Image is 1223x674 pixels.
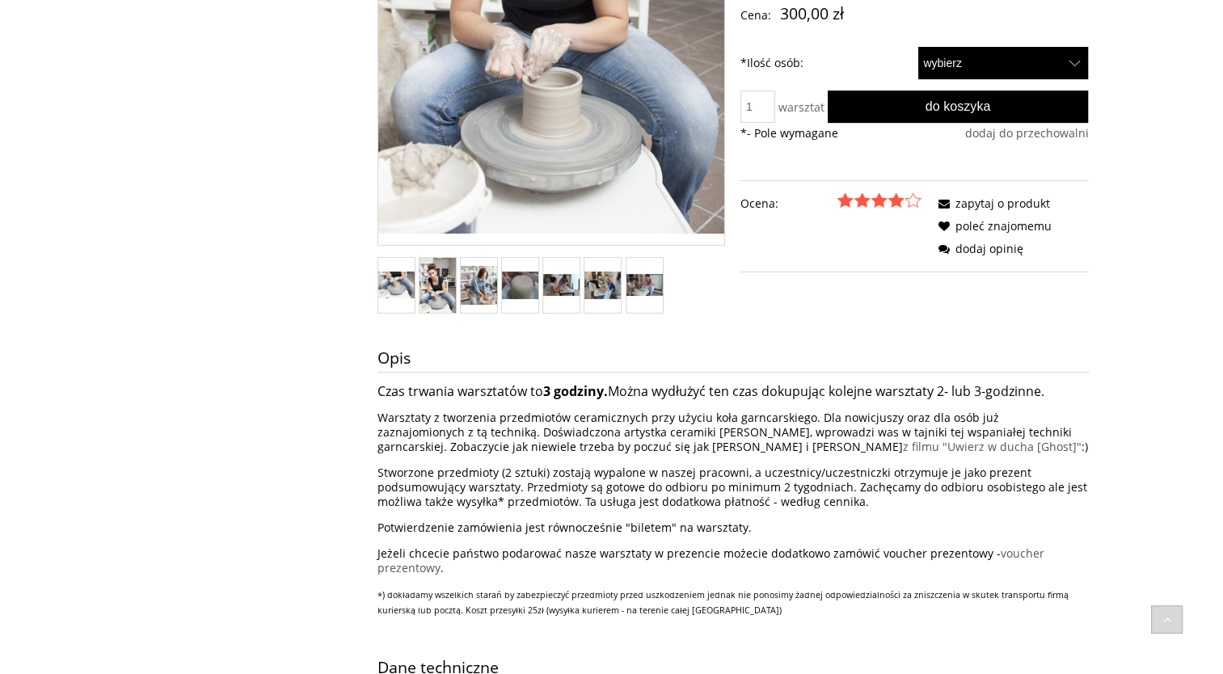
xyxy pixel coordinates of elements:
a: z filmu "Uwierz w ducha [Ghost]" [903,439,1082,454]
span: Cena: [740,7,771,23]
h3: Opis [377,343,1089,372]
img: warsztaty5.jpg [584,272,621,299]
button: Do koszyka [828,91,1089,123]
a: zapytaj o produkt [933,196,1050,211]
strong: 3 godziny. [543,382,608,400]
p: Potwierdzenie zamówienia jest równocześnie "biletem" na warsztaty. [377,520,1089,535]
a: dodaj do przechowalni [964,126,1088,141]
img: warsztaty toczenie na kole2.jpg [461,266,497,305]
a: Miniaturka 7 z 7. warsztaty8.jpg. Naciśnij Enter lub spację, aby otworzyć wybrane zdjęcie w widok... [626,274,663,296]
a: dodaj opinię [933,241,1023,256]
em: Ocena: [740,192,778,215]
label: Ilość osób: [740,47,803,79]
img: warsztaty8.jpg [626,274,663,296]
span: Czas trwania warsztatów to Można wydłużyć ten czas dokupując kolejne warsztaty 2- lub 3-godzinne. [377,382,1044,400]
a: Miniaturka 4 z 7. warsztaty1.jpg. Naciśnij Enter lub spację, aby otworzyć wybrane zdjęcie w widok... [502,272,538,299]
p: Warsztaty z tworzenia przedmiotów ceramicznych przy użyciu koła garncarskiego. Dla nowicjuszy ora... [377,411,1089,454]
a: Miniaturka 5 z 7. warsztaty2.jpg. Naciśnij Enter lub spację, aby otworzyć wybrane zdjęcie w widok... [543,274,580,296]
a: Miniaturka 1 z 7. warstzaty-kolo.jpg. Naciśnij Enter lub spację, aby otworzyć wybrane zdjęcie w w... [378,272,415,298]
a: voucher prezentowy [377,546,1044,575]
img: warsztaty0.jpg [420,258,456,313]
a: poleć znajomemu [933,218,1052,234]
span: Do koszyka [926,99,991,113]
span: - Pole wymagane [740,125,838,141]
input: ilość [740,91,775,123]
p: Jeżeli chcecie państwo podarować nasze warsztaty w prezencie możecie dodatkowo zamówić voucher pr... [377,546,1089,575]
img: warstzaty-kolo.jpg [378,272,415,298]
a: Miniaturka 6 z 7. warsztaty5.jpg. Naciśnij Enter lub spację, aby otworzyć wybrane zdjęcie w widok... [584,272,621,299]
span: dodaj do przechowalni [964,125,1088,141]
img: warsztaty1.jpg [502,272,538,299]
p: Stworzone przedmioty (2 sztuki) zostają wypalone w naszej pracowni, a uczestnicy/uczestniczki otr... [377,465,1089,509]
a: Miniaturka 2 z 7. warsztaty0.jpg. Naciśnij Enter lub spację, aby otworzyć wybrane zdjęcie w widok... [420,258,456,313]
a: Miniaturka 3 z 7. warsztaty toczenie na kole2.jpg. Naciśnij Enter lub spację, aby otworzyć wybran... [461,266,497,305]
em: 300,00 zł [780,2,844,24]
img: warsztaty2.jpg [543,274,580,296]
span: warsztat [778,99,824,115]
span: *) dokładamy wszelkich starań by zabezpieczyć przedmioty przed uszkodzeniem jednak nie ponosimy ż... [377,589,1069,616]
